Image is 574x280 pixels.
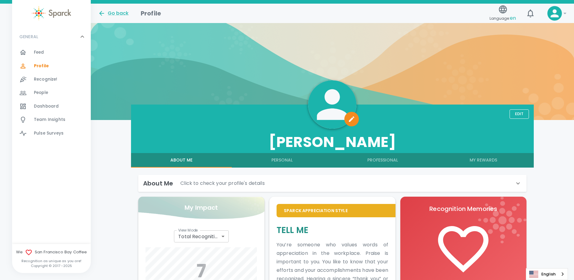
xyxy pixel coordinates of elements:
[478,197,526,243] img: logo
[526,268,568,280] a: English
[12,263,91,268] p: Copyright © 2017 - 2025
[34,103,59,109] span: Dashboard
[34,49,44,55] span: Feed
[232,153,333,168] button: Personal
[526,268,568,280] aside: Language selected: English
[141,8,161,18] h1: Profile
[34,76,57,82] span: Recognize!
[34,117,65,123] span: Team Insights
[12,113,91,126] a: Team Insights
[12,46,91,59] a: Feed
[332,153,433,168] button: Professional
[12,46,91,142] div: GENERAL
[12,127,91,140] a: Pulse Surveys
[185,203,218,212] p: My Impact
[98,10,129,17] button: Go back
[34,130,64,136] span: Pulse Surveys
[12,86,91,99] a: People
[131,153,232,168] button: About Me
[408,204,519,214] p: Recognition Memories
[12,258,91,263] p: Recognition as unique as you are!
[180,180,265,187] p: Click to check your profile's details
[490,14,516,22] span: Language:
[143,178,173,188] h6: About Me
[178,228,198,233] label: View Mode
[12,59,91,73] a: Profile
[487,3,518,24] button: Language:en
[19,34,38,40] p: GENERAL
[131,153,534,168] div: full width tabs
[32,6,71,20] img: Sparck logo
[433,153,534,168] button: My Rewards
[12,6,91,20] a: Sparck logo
[12,73,91,86] a: Recognize!
[131,134,534,151] h3: [PERSON_NAME]
[34,63,49,69] span: Profile
[12,100,91,113] a: Dashboard
[138,175,526,192] div: About MeClick to check your profile's details
[284,208,388,214] p: Sparck Appreciation Style
[510,109,529,119] button: Edit
[174,230,228,242] div: Total Recognitions
[34,90,48,96] span: People
[526,268,568,280] div: Language
[12,249,91,256] span: We San Francisco Bay Coffee
[277,225,388,236] h5: Tell Me
[12,28,91,46] div: GENERAL
[510,15,516,22] span: en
